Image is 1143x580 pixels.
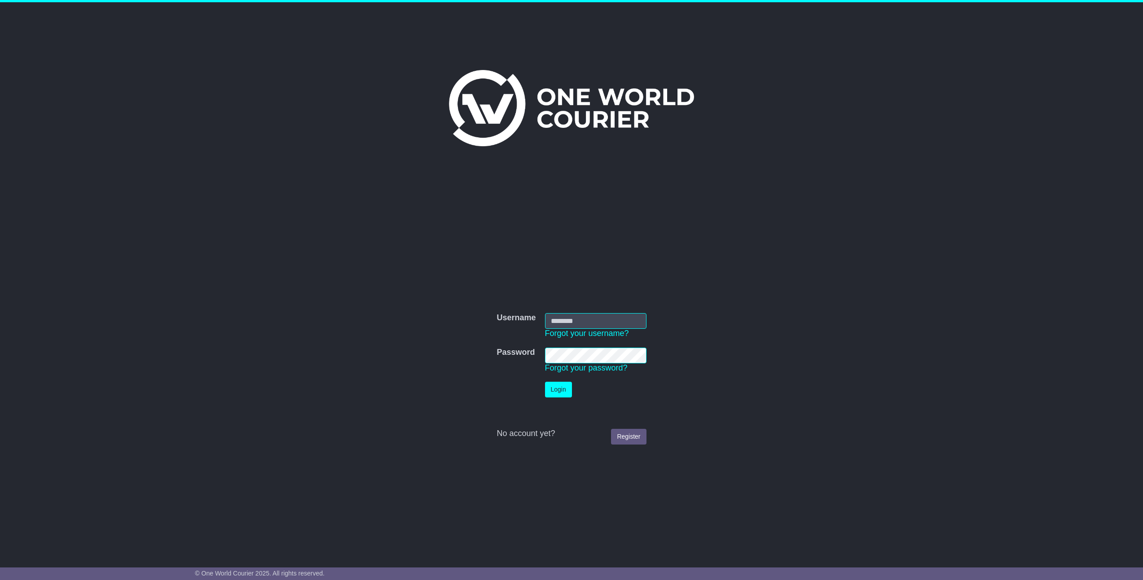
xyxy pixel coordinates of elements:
[497,348,535,358] label: Password
[545,329,629,338] a: Forgot your username?
[545,363,628,372] a: Forgot your password?
[195,570,325,577] span: © One World Courier 2025. All rights reserved.
[497,313,536,323] label: Username
[545,382,572,397] button: Login
[449,70,694,146] img: One World
[611,429,646,445] a: Register
[497,429,646,439] div: No account yet?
